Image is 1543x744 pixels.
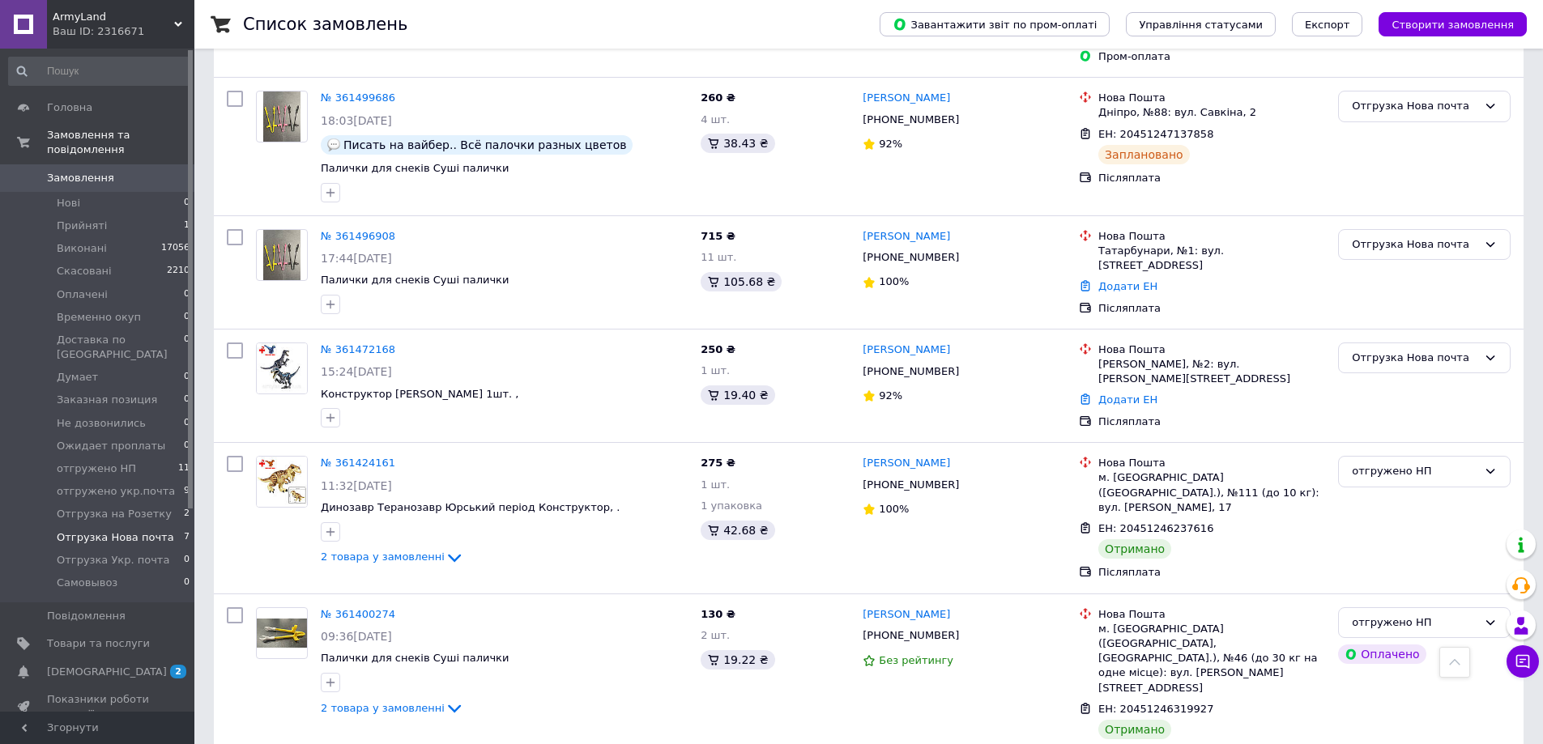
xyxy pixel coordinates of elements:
[1352,236,1477,253] div: Отгрузка Нова почта
[321,551,464,563] a: 2 товара у замовленні
[321,457,395,469] a: № 361424161
[701,500,762,512] span: 1 упаковка
[57,287,108,302] span: Оплачені
[257,619,307,648] img: Фото товару
[47,665,167,679] span: [DEMOGRAPHIC_DATA]
[863,456,950,471] a: [PERSON_NAME]
[1098,607,1325,622] div: Нова Пошта
[256,342,308,394] a: Фото товару
[256,607,308,659] a: Фото товару
[321,162,509,174] a: Палички для снеків Суші палички
[1098,244,1325,273] div: Татарбунари, №1: вул. [STREET_ADDRESS]
[1098,342,1325,357] div: Нова Пошта
[701,91,735,104] span: 260 ₴
[47,171,114,185] span: Замовлення
[859,361,962,382] div: [PHONE_NUMBER]
[321,388,518,400] a: Конструктор [PERSON_NAME] 1шт. ,
[1098,229,1325,244] div: Нова Пошта
[1507,645,1539,678] button: Чат з покупцем
[57,553,169,568] span: Отгрузка Укр. почта
[184,416,190,431] span: 0
[859,109,962,130] div: [PHONE_NUMBER]
[1352,463,1477,480] div: отгружено НП
[701,521,774,540] div: 42.68 ₴
[701,230,735,242] span: 715 ₴
[178,461,190,476] span: 11
[879,389,902,402] span: 92%
[1352,614,1477,631] div: отгружено НП
[184,333,190,362] span: 0
[57,439,165,453] span: Ожидает проплаты
[1098,280,1157,292] a: Додати ЕН
[57,416,146,431] span: Не дозвонились
[321,501,620,513] a: Динозавр Теранозавр Юрський період Конструктор, .
[859,474,962,495] div: [PHONE_NUMBER]
[321,343,395,355] a: № 361472168
[184,507,190,521] span: 2
[263,230,301,280] img: Фото товару
[1098,145,1190,164] div: Заплановано
[701,343,735,355] span: 250 ₴
[879,138,902,150] span: 92%
[321,630,392,643] span: 09:36[DATE]
[701,608,735,620] span: 130 ₴
[57,219,107,233] span: Прийняті
[47,609,126,623] span: Повідомлення
[47,128,194,157] span: Замовлення та повідомлення
[57,393,157,407] span: Заказная позиция
[57,264,112,278] span: Скасовані
[57,310,141,325] span: Временно окуп
[1098,539,1171,559] div: Отримано
[321,252,392,265] span: 17:44[DATE]
[184,287,190,302] span: 0
[57,507,172,521] span: Отгрузка на Розетку
[321,551,445,563] span: 2 товара у замовленні
[167,264,190,278] span: 2210
[57,576,117,590] span: Самовывоз
[184,219,190,233] span: 1
[893,17,1097,32] span: Завантажити звіт по пром-оплаті
[701,272,782,291] div: 105.68 ₴
[321,91,395,104] a: № 361499686
[1126,12,1276,36] button: Управління статусами
[321,702,464,714] a: 2 товара у замовленні
[879,654,953,666] span: Без рейтингу
[701,629,730,641] span: 2 шт.
[701,113,730,125] span: 4 шт.
[321,608,395,620] a: № 361400274
[1352,350,1477,367] div: Отгрузка Нова почта
[184,439,190,453] span: 0
[321,365,392,378] span: 15:24[DATE]
[1098,128,1213,140] span: ЕН: 20451247137858
[1098,415,1325,429] div: Післяплата
[863,229,950,244] a: [PERSON_NAME]
[321,230,395,242] a: № 361496908
[701,385,774,405] div: 19.40 ₴
[47,636,150,651] span: Товари та послуги
[184,530,190,545] span: 7
[1098,91,1325,105] div: Нова Пошта
[701,650,774,670] div: 19.22 ₴
[53,24,194,39] div: Ваш ID: 2316671
[863,91,950,106] a: [PERSON_NAME]
[1352,98,1477,115] div: Отгрузка Нова почта
[184,196,190,210] span: 0
[1305,19,1350,31] span: Експорт
[57,241,107,256] span: Виконані
[57,530,174,545] span: Отгрузка Нова почта
[184,370,190,385] span: 0
[8,57,191,86] input: Пошук
[57,196,80,210] span: Нові
[1098,720,1171,739] div: Отримано
[256,229,308,281] a: Фото товару
[57,370,98,385] span: Думает
[1098,301,1325,316] div: Післяплата
[1098,357,1325,386] div: [PERSON_NAME], №2: вул. [PERSON_NAME][STREET_ADDRESS]
[321,274,509,286] span: Палички для снеків Суші палички
[879,275,909,287] span: 100%
[701,134,774,153] div: 38.43 ₴
[321,114,392,127] span: 18:03[DATE]
[257,343,307,393] img: Фото товару
[1098,171,1325,185] div: Післяплата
